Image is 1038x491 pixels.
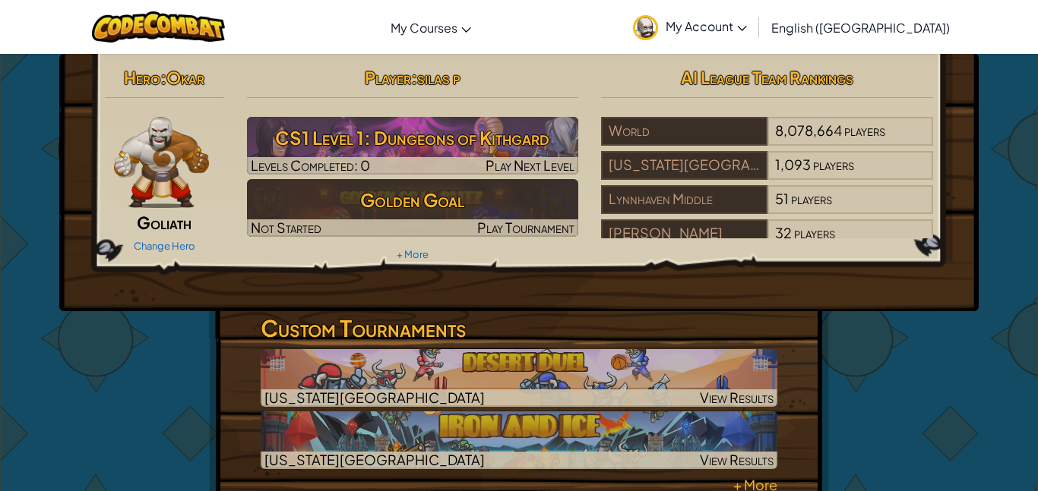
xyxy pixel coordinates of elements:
span: Play Next Level [486,156,574,174]
span: players [794,224,835,241]
span: AI League Team Rankings [681,67,853,88]
a: My Account [625,3,755,51]
a: [US_STATE][GEOGRAPHIC_DATA]View Results [261,349,777,407]
a: English ([GEOGRAPHIC_DATA]) [764,7,957,48]
a: Play Next Level [247,117,579,175]
span: 8,078,664 [775,121,842,139]
img: Iron and Ice [261,411,777,469]
span: Play Tournament [477,219,574,236]
span: [US_STATE][GEOGRAPHIC_DATA] [264,389,485,406]
span: silas p [417,67,460,88]
span: Player [365,67,411,88]
img: CS1 Level 1: Dungeons of Kithgard [247,117,579,175]
span: My Courses [391,20,457,36]
a: + More [397,248,429,260]
h3: CS1 Level 1: Dungeons of Kithgard [247,121,579,155]
span: View Results [700,389,774,406]
span: View Results [700,451,774,468]
a: [US_STATE][GEOGRAPHIC_DATA]1,093players [601,165,933,183]
a: Lynnhaven Middle51players [601,200,933,217]
div: Lynnhaven Middle [601,185,767,214]
span: [US_STATE][GEOGRAPHIC_DATA] [264,451,485,468]
h3: Golden Goal [247,183,579,217]
a: [PERSON_NAME]32players [601,234,933,251]
span: English ([GEOGRAPHIC_DATA]) [771,20,950,36]
span: players [813,156,854,173]
span: Hero [124,67,160,88]
span: 51 [775,190,789,207]
span: 1,093 [775,156,811,173]
a: [US_STATE][GEOGRAPHIC_DATA]View Results [261,411,777,469]
h3: Custom Tournaments [261,311,777,345]
span: : [411,67,417,88]
span: 32 [775,224,792,241]
span: My Account [666,18,747,34]
div: [US_STATE][GEOGRAPHIC_DATA] [601,151,767,180]
a: World8,078,664players [601,131,933,149]
a: My Courses [383,7,479,48]
div: [PERSON_NAME] [601,219,767,248]
span: Okar [166,67,204,88]
a: Change Hero [134,240,195,252]
img: CodeCombat logo [92,11,225,42]
span: players [844,121,885,139]
span: Levels Completed: 0 [251,156,370,174]
img: goliath-pose.png [114,117,209,208]
span: Goliath [137,212,191,233]
a: Golden GoalNot StartedPlay Tournament [247,179,579,237]
img: Desert Duel [261,349,777,407]
span: Not Started [251,219,321,236]
div: World [601,117,767,146]
img: Golden Goal [247,179,579,237]
span: players [791,190,832,207]
img: avatar [633,15,658,40]
span: : [160,67,166,88]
